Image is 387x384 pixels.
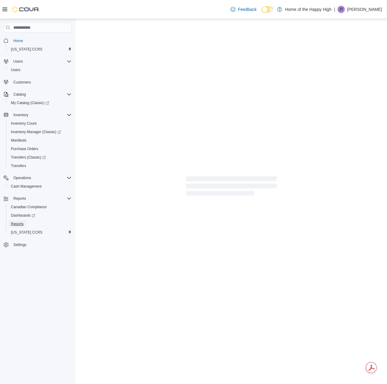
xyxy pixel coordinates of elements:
span: Home [13,38,23,43]
span: Purchase Orders [8,145,72,153]
button: Users [1,57,74,66]
button: Catalog [11,91,28,98]
button: Users [6,66,74,74]
button: Reports [11,195,28,202]
button: Transfers [6,162,74,170]
a: Inventory Manager (Classic) [6,128,74,136]
span: Reports [8,220,72,228]
img: Cova [12,6,39,12]
button: Operations [1,174,74,182]
span: Home [11,37,72,44]
button: [US_STATE] CCRS [6,45,74,54]
span: My Catalog (Classic) [11,100,49,105]
a: Manifests [8,137,29,144]
span: Settings [13,242,26,247]
a: Cash Management [8,183,44,190]
span: Inventory Count [8,120,72,127]
span: Feedback [238,6,256,12]
span: Catalog [11,91,72,98]
span: Reports [11,195,72,202]
span: Transfers (Classic) [8,154,72,161]
span: Washington CCRS [8,46,72,53]
span: Purchase Orders [11,146,38,151]
p: | [334,6,335,13]
span: Users [13,59,23,64]
button: Operations [11,174,34,182]
span: Washington CCRS [8,229,72,236]
span: Manifests [11,138,26,143]
button: [US_STATE] CCRS [6,228,74,237]
a: [US_STATE] CCRS [8,229,45,236]
span: Canadian Compliance [8,203,72,211]
button: Reports [1,194,74,203]
span: Customers [13,80,31,85]
a: Users [8,66,23,74]
button: Manifests [6,136,74,145]
nav: Complex example [4,34,72,265]
span: Reports [13,196,26,201]
a: My Catalog (Classic) [6,99,74,107]
button: Home [1,36,74,45]
button: Catalog [1,90,74,99]
span: JT [339,6,343,13]
a: Feedback [228,3,259,15]
a: Dashboards [8,212,38,219]
a: Canadian Compliance [8,203,49,211]
span: Dashboards [8,212,72,219]
span: Operations [11,174,72,182]
span: [US_STATE] CCRS [11,230,42,235]
a: Inventory Manager (Classic) [8,128,63,136]
span: Users [11,67,20,72]
p: Home of the Happy High [285,6,332,13]
span: Inventory Manager (Classic) [11,130,61,134]
span: Catalog [13,92,26,97]
button: Purchase Orders [6,145,74,153]
button: Inventory [1,111,74,119]
span: Reports [11,222,24,226]
button: Customers [1,78,74,87]
a: Inventory Count [8,120,39,127]
span: [US_STATE] CCRS [11,47,42,52]
span: Manifests [8,137,72,144]
a: [US_STATE] CCRS [8,46,45,53]
a: Reports [8,220,26,228]
button: Inventory Count [6,119,74,128]
a: My Catalog (Classic) [8,99,52,107]
button: Users [11,58,25,65]
button: Cash Management [6,182,74,191]
a: Transfers (Classic) [8,154,48,161]
span: Transfers [8,162,72,169]
button: Canadian Compliance [6,203,74,211]
a: Home [11,37,25,44]
span: Customers [11,78,72,86]
span: My Catalog (Classic) [8,99,72,107]
span: Inventory [11,111,72,119]
button: Settings [1,240,74,249]
span: Canadian Compliance [11,205,47,209]
span: Dashboards [11,213,35,218]
a: Settings [11,241,29,248]
input: Dark Mode [262,6,274,13]
a: Customers [11,79,33,86]
span: Transfers (Classic) [11,155,46,160]
span: Transfers [11,163,26,168]
span: Settings [11,241,72,248]
span: Users [11,58,72,65]
a: Transfers (Classic) [6,153,74,162]
span: Cash Management [11,184,42,189]
span: Operations [13,176,31,180]
a: Purchase Orders [8,145,41,153]
button: Reports [6,220,74,228]
span: Loading [186,178,277,197]
span: Users [8,66,72,74]
p: [PERSON_NAME] [347,6,382,13]
span: Cash Management [8,183,72,190]
span: Inventory Count [11,121,37,126]
a: Transfers [8,162,28,169]
div: Joshua Tanner [338,6,345,13]
button: Inventory [11,111,31,119]
a: Dashboards [6,211,74,220]
span: Inventory [13,113,28,117]
span: Inventory Manager (Classic) [8,128,72,136]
